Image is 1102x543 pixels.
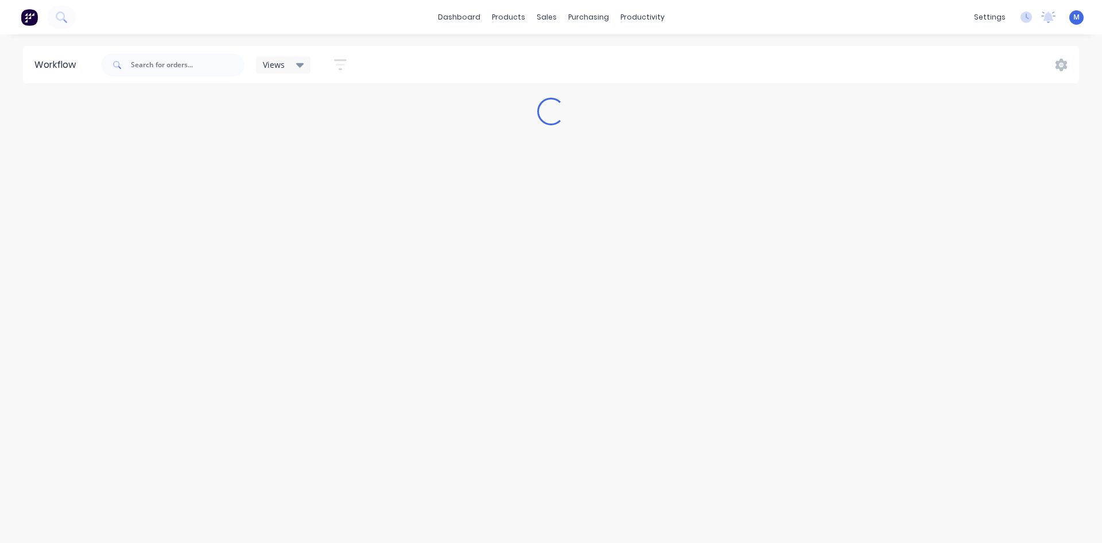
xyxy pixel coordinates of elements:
[34,58,82,72] div: Workflow
[968,9,1011,26] div: settings
[263,59,285,71] span: Views
[131,53,245,76] input: Search for orders...
[615,9,670,26] div: productivity
[531,9,562,26] div: sales
[486,9,531,26] div: products
[21,9,38,26] img: Factory
[562,9,615,26] div: purchasing
[1073,12,1080,22] span: M
[432,9,486,26] a: dashboard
